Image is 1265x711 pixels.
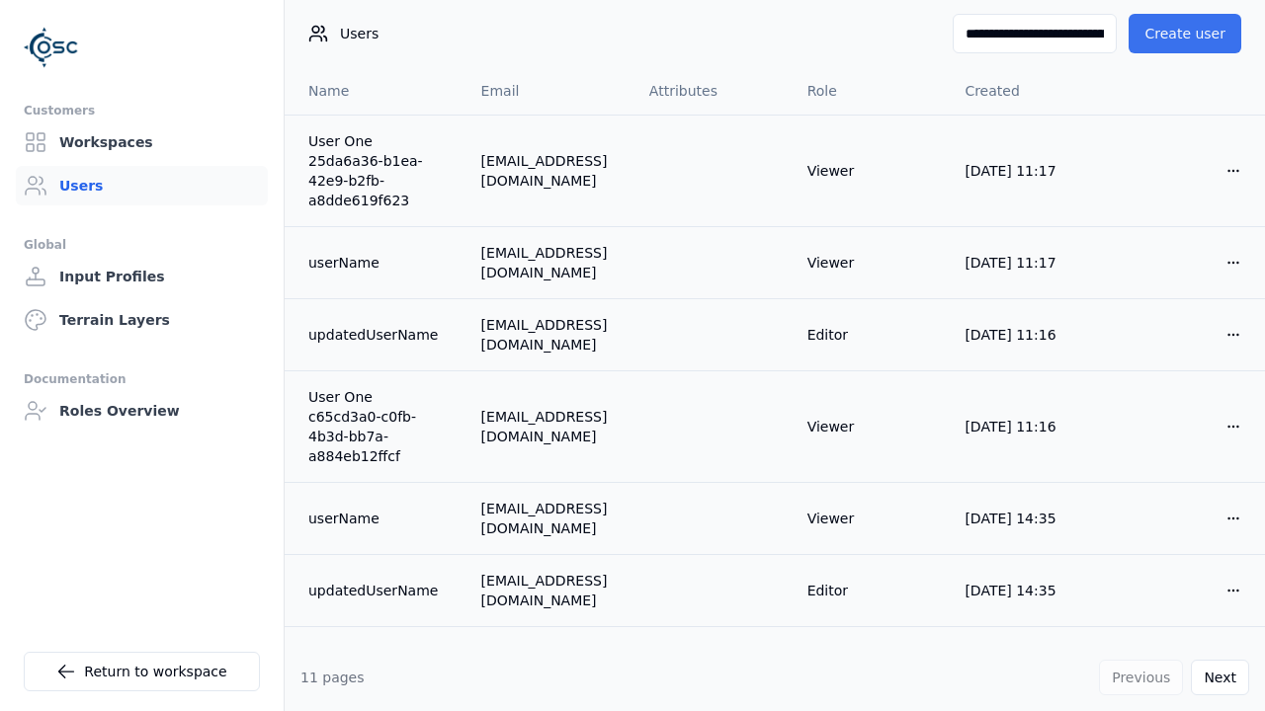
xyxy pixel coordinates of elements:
[481,571,618,610] div: [EMAIL_ADDRESS][DOMAIN_NAME]
[965,253,1091,273] div: [DATE] 11:17
[24,233,260,257] div: Global
[308,253,450,273] a: userName
[481,315,618,355] div: [EMAIL_ADDRESS][DOMAIN_NAME]
[1129,14,1241,53] button: Create user
[24,367,260,391] div: Documentation
[340,24,379,43] span: Users
[308,387,450,466] a: User One c65cd3a0-c0fb-4b3d-bb7a-a884eb12ffcf
[807,161,934,181] div: Viewer
[807,581,934,600] div: Editor
[965,325,1091,345] div: [DATE] 11:16
[308,581,450,600] a: updatedUserName
[16,300,268,340] a: Terrain Layers
[465,67,633,115] th: Email
[308,509,450,528] a: userName
[949,67,1107,115] th: Created
[24,20,79,75] img: Logo
[481,499,618,538] div: [EMAIL_ADDRESS][DOMAIN_NAME]
[16,391,268,431] a: Roles Overview
[481,643,618,682] div: [EMAIL_ADDRESS][DOMAIN_NAME]
[792,67,950,115] th: Role
[633,67,792,115] th: Attributes
[807,509,934,528] div: Viewer
[308,131,450,210] a: User One 25da6a36-b1ea-42e9-b2fb-a8dde619f623
[481,407,618,446] div: [EMAIL_ADDRESS][DOMAIN_NAME]
[1191,660,1249,695] button: Next
[24,652,260,691] a: Return to workspace
[16,257,268,296] a: Input Profiles
[16,122,268,162] a: Workspaces
[481,151,618,191] div: [EMAIL_ADDRESS][DOMAIN_NAME]
[807,325,934,345] div: Editor
[807,417,934,436] div: Viewer
[965,161,1091,181] div: [DATE] 11:17
[481,243,618,282] div: [EMAIL_ADDRESS][DOMAIN_NAME]
[807,253,934,273] div: Viewer
[300,670,365,685] span: 11 pages
[965,417,1091,436] div: [DATE] 11:16
[16,166,268,205] a: Users
[308,325,450,345] a: updatedUserName
[965,581,1091,600] div: [DATE] 14:35
[285,67,465,115] th: Name
[965,509,1091,528] div: [DATE] 14:35
[24,99,260,122] div: Customers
